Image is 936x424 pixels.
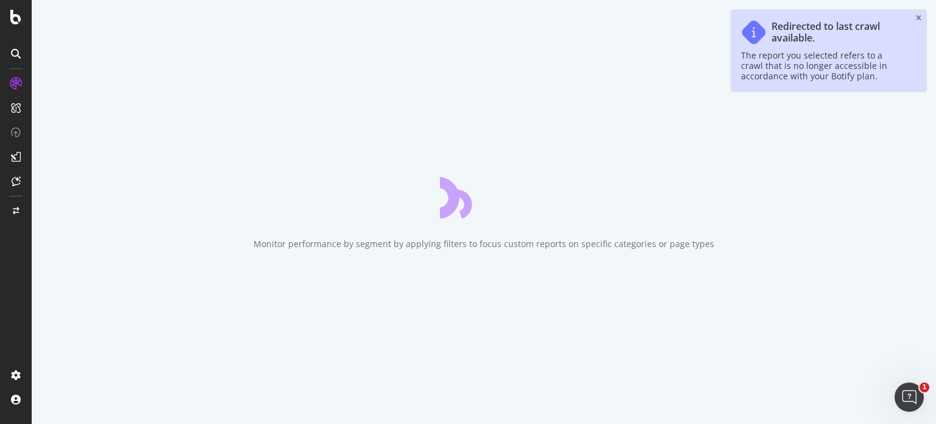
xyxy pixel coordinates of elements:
div: Redirected to last crawl available. [771,21,904,44]
span: 1 [920,383,929,392]
div: close toast [916,15,921,22]
iframe: Intercom live chat [895,383,924,412]
div: The report you selected refers to a crawl that is no longer accessible in accordance with your Bo... [741,50,904,81]
div: Monitor performance by segment by applying filters to focus custom reports on specific categories... [253,238,714,250]
div: animation [440,174,528,218]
